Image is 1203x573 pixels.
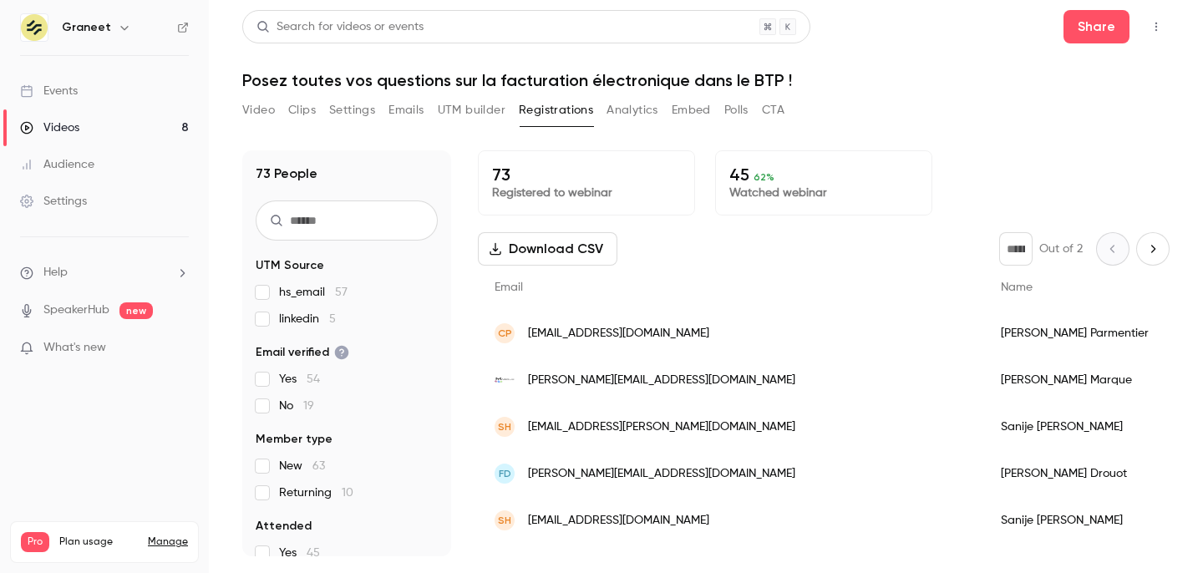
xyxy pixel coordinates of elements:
button: Next page [1136,232,1170,266]
span: new [119,302,153,319]
span: FD [499,466,511,481]
span: 63 [312,460,325,472]
button: Share [1063,10,1129,43]
span: 5 [329,313,336,325]
span: Returning [279,484,353,501]
span: SH [498,419,511,434]
a: Manage [148,535,188,549]
span: SH [498,513,511,528]
p: Watched webinar [729,185,918,201]
span: What's new [43,339,106,357]
button: Registrations [519,97,593,124]
button: Embed [672,97,711,124]
span: UTM Source [256,257,324,274]
button: Settings [329,97,375,124]
p: Out of 2 [1039,241,1083,257]
div: [PERSON_NAME] Parmentier [984,310,1193,357]
span: [PERSON_NAME][EMAIL_ADDRESS][DOMAIN_NAME] [528,465,795,483]
div: Events [20,83,78,99]
iframe: Noticeable Trigger [169,341,189,356]
span: 19 [303,400,314,412]
div: Sanije [PERSON_NAME] [984,497,1193,544]
span: No [279,398,314,414]
button: Video [242,97,275,124]
div: Videos [20,119,79,136]
img: Graneet [21,14,48,41]
div: [PERSON_NAME] Marque [984,357,1193,403]
span: Help [43,264,68,281]
span: hs_email [279,284,348,301]
span: 10 [342,487,353,499]
div: [PERSON_NAME] Drouot [984,450,1193,497]
span: Yes [279,545,320,561]
span: linkedin [279,311,336,327]
img: marque-finition.fr [495,373,515,388]
p: Registered to webinar [492,185,681,201]
span: Plan usage [59,535,138,549]
div: Search for videos or events [256,18,424,36]
div: Settings [20,193,87,210]
span: [PERSON_NAME][EMAIL_ADDRESS][DOMAIN_NAME] [528,372,795,389]
a: SpeakerHub [43,302,109,319]
button: Polls [724,97,749,124]
button: Top Bar Actions [1143,13,1170,40]
button: UTM builder [438,97,505,124]
span: 45 [307,547,320,559]
h1: Posez toutes vos questions sur la facturation électronique dans le BTP ! [242,70,1170,90]
span: 54 [307,373,320,385]
span: Name [1001,281,1033,293]
span: Yes [279,371,320,388]
span: Member type [256,431,332,448]
button: Emails [388,97,424,124]
li: help-dropdown-opener [20,264,189,281]
h6: Graneet [62,19,111,36]
div: Sanije [PERSON_NAME] [984,403,1193,450]
p: 45 [729,165,918,185]
span: 57 [335,286,348,298]
span: Email [495,281,523,293]
p: 73 [492,165,681,185]
span: Attended [256,518,312,535]
button: Analytics [607,97,658,124]
button: CTA [762,97,784,124]
button: Clips [288,97,316,124]
span: New [279,458,325,474]
button: Download CSV [478,232,617,266]
span: [EMAIL_ADDRESS][PERSON_NAME][DOMAIN_NAME] [528,418,795,436]
span: 62 % [754,171,774,183]
h1: 73 People [256,164,317,184]
span: [EMAIL_ADDRESS][DOMAIN_NAME] [528,325,709,342]
span: CP [498,326,512,341]
span: [EMAIL_ADDRESS][DOMAIN_NAME] [528,512,709,530]
span: Email verified [256,344,349,361]
span: Pro [21,532,49,552]
div: Audience [20,156,94,173]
